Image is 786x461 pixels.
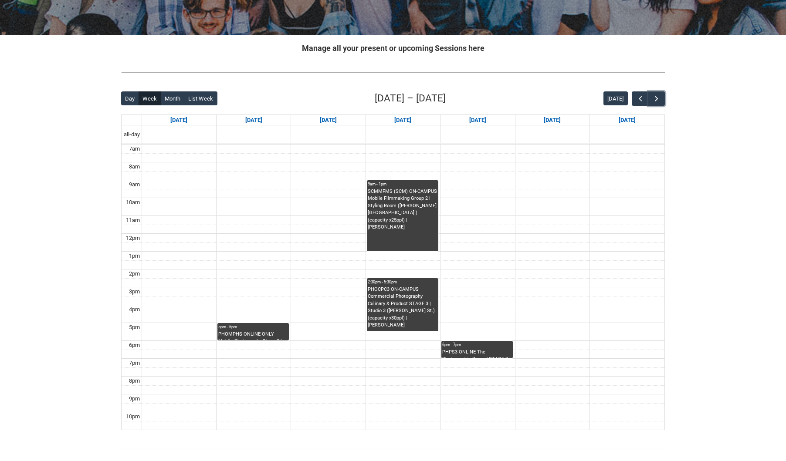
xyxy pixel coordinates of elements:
h2: [DATE] – [DATE] [375,91,446,106]
div: 5pm - 6pm [218,324,288,330]
a: Go to September 17, 2025 [393,115,413,125]
h2: Manage all your present or upcoming Sessions here [121,42,665,54]
a: Go to September 15, 2025 [244,115,264,125]
div: 1pm [127,252,142,260]
div: 6pm [127,341,142,350]
span: all-day [122,130,142,139]
div: 8pm [127,377,142,385]
div: 5pm [127,323,142,332]
button: [DATE] [603,91,628,105]
div: PHPS3 ONLINE The Photographic Record STAGE 3 | Online | [PERSON_NAME] [442,349,512,358]
button: Week [139,91,161,105]
button: List Week [184,91,217,105]
div: 12pm [124,234,142,242]
div: 4pm [127,305,142,314]
div: PHOMPHS ONLINE ONLY Mobile Photography Stage 3 | Online | [PERSON_NAME] [PERSON_NAME] [218,331,288,340]
div: 9am - 1pm [368,181,437,187]
div: 2pm [127,269,142,278]
div: PHOCPC3 ON-CAMPUS Commercial Photography Culinary & Product STAGE 3 | Studio 3 ([PERSON_NAME] St.... [368,286,437,329]
a: Go to September 14, 2025 [169,115,189,125]
a: Go to September 16, 2025 [318,115,339,125]
div: 8am [127,162,142,171]
div: 10am [124,198,142,207]
div: 2:30pm - 5:30pm [368,279,437,285]
button: Next Week [648,91,665,106]
div: 9am [127,180,142,189]
button: Month [161,91,185,105]
div: 6pm - 7pm [442,342,512,348]
div: 9pm [127,394,142,403]
a: Go to September 20, 2025 [617,115,637,125]
div: 3pm [127,287,142,296]
a: Go to September 19, 2025 [542,115,562,125]
div: 10pm [124,412,142,421]
div: 7am [127,145,142,153]
button: Day [121,91,139,105]
div: SCMMFMS (SCM) ON-CAMPUS Mobile Filmmaking Group 2 | Styling Room ([PERSON_NAME][GEOGRAPHIC_DATA].... [368,188,437,231]
a: Go to September 18, 2025 [468,115,488,125]
div: 7pm [127,359,142,367]
div: 11am [124,216,142,225]
img: REDU_GREY_LINE [121,444,665,453]
img: REDU_GREY_LINE [121,68,665,77]
button: Previous Week [632,91,648,106]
